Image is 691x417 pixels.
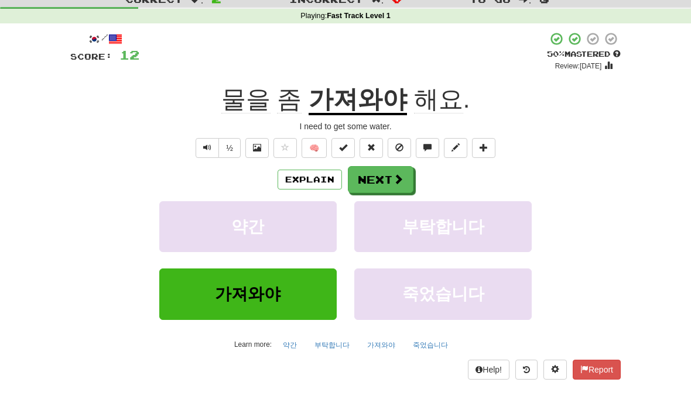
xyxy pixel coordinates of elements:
[348,166,413,193] button: Next
[354,201,532,252] button: 부탁합니다
[468,360,509,380] button: Help!
[555,62,602,70] small: Review: [DATE]
[273,138,297,158] button: Favorite sentence (alt+f)
[354,268,532,319] button: 죽었습니다
[221,85,271,113] span: 물을
[360,138,383,158] button: Reset to 0% Mastered (alt+r)
[215,285,280,303] span: 가져와야
[402,218,484,236] span: 부탁합니다
[70,51,112,61] span: Score:
[245,138,269,158] button: Show image (alt+x)
[302,138,327,158] button: 🧠
[327,12,391,20] strong: Fast Track Level 1
[515,360,538,380] button: Round history (alt+y)
[361,336,402,354] button: 가져와야
[414,85,463,113] span: 해요
[193,138,241,158] div: Text-to-speech controls
[218,138,241,158] button: ½
[309,85,407,115] u: 가져와야
[402,285,484,303] span: 죽었습니다
[416,138,439,158] button: Discuss sentence (alt+u)
[231,218,264,236] span: 약간
[388,138,411,158] button: Ignore sentence (alt+i)
[308,336,356,354] button: 부탁합니다
[70,32,139,46] div: /
[547,49,565,58] span: 50 %
[406,336,454,354] button: 죽었습니다
[444,138,467,158] button: Edit sentence (alt+d)
[277,85,302,113] span: 좀
[159,201,337,252] button: 약간
[70,120,621,132] div: I need to get some water.
[119,47,139,62] span: 12
[407,85,470,113] span: .
[234,340,272,349] small: Learn more:
[547,49,621,60] div: Mastered
[159,268,337,319] button: 가져와야
[472,138,495,158] button: Add to collection (alt+a)
[331,138,355,158] button: Set this sentence to 100% Mastered (alt+m)
[573,360,621,380] button: Report
[278,170,342,189] button: Explain
[276,336,303,354] button: 약간
[196,138,219,158] button: Play sentence audio (ctl+space)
